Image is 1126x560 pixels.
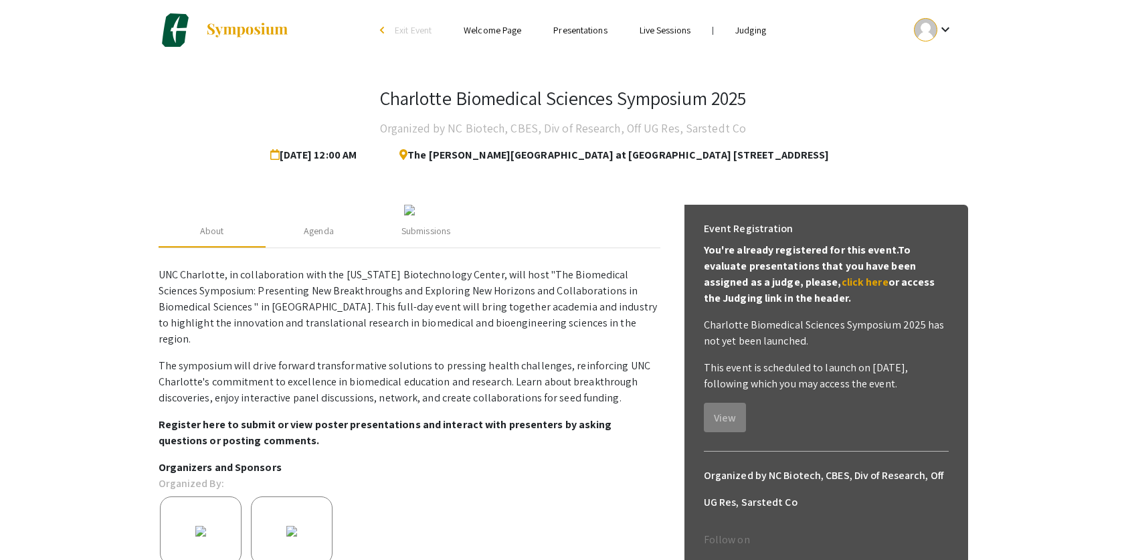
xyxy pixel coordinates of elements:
[278,517,306,545] img: f59c74af-7554-481c-927e-f6e308d3c5c7.png
[704,215,793,242] h6: Event Registration
[159,460,660,476] p: Organizers and Sponsors
[464,24,521,36] a: Welcome Page
[380,26,388,34] div: arrow_back_ios
[704,360,949,392] p: This event is scheduled to launch on [DATE], following which you may access the event.
[900,15,967,45] button: Expand account dropdown
[704,462,949,516] h6: Organized by NC Biotech, CBES, Div of Research, Off UG Res, Sarstedt Co
[304,224,334,238] div: Agenda
[640,24,690,36] a: Live Sessions
[389,142,829,169] span: The [PERSON_NAME][GEOGRAPHIC_DATA] at [GEOGRAPHIC_DATA] [STREET_ADDRESS]
[704,532,949,548] p: Follow on
[159,417,612,448] strong: Register here to submit or view poster presentations and interact with presenters by asking quest...
[553,24,607,36] a: Presentations
[735,24,766,36] a: Judging
[704,242,949,306] p: You're already registered for this event. To evaluate presentations that you have been assigned a...
[401,224,450,238] div: Submissions
[10,500,57,550] iframe: Chat
[159,13,289,47] a: Charlotte Biomedical Sciences Symposium 2025
[159,13,192,47] img: Charlotte Biomedical Sciences Symposium 2025
[380,115,746,142] h4: Organized by NC Biotech, CBES, Div of Research, Off UG Res, Sarstedt Co
[200,224,224,238] div: About
[937,21,953,37] mat-icon: Expand account dropdown
[187,517,215,545] img: 99400116-6a94-431f-b487-d8e0c4888162.png
[159,267,660,347] p: UNC Charlotte, in collaboration with the [US_STATE] Biotechnology Center, will host "The Biomedic...
[842,275,888,289] a: click here
[159,358,660,406] p: The symposium will drive forward transformative solutions to pressing health challenges, reinforc...
[395,24,432,36] span: Exit Event
[704,317,949,349] p: Charlotte Biomedical Sciences Symposium 2025 has not yet been launched.
[404,205,415,215] img: c1384964-d4cf-4e9d-8fb0-60982fefffba.jpg
[205,22,289,38] img: Symposium by ForagerOne
[270,142,363,169] span: [DATE] 12:00 AM
[704,403,746,432] button: View
[707,24,719,36] li: |
[380,87,746,110] h3: Charlotte Biomedical Sciences Symposium 2025
[159,476,224,492] p: Organized By:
